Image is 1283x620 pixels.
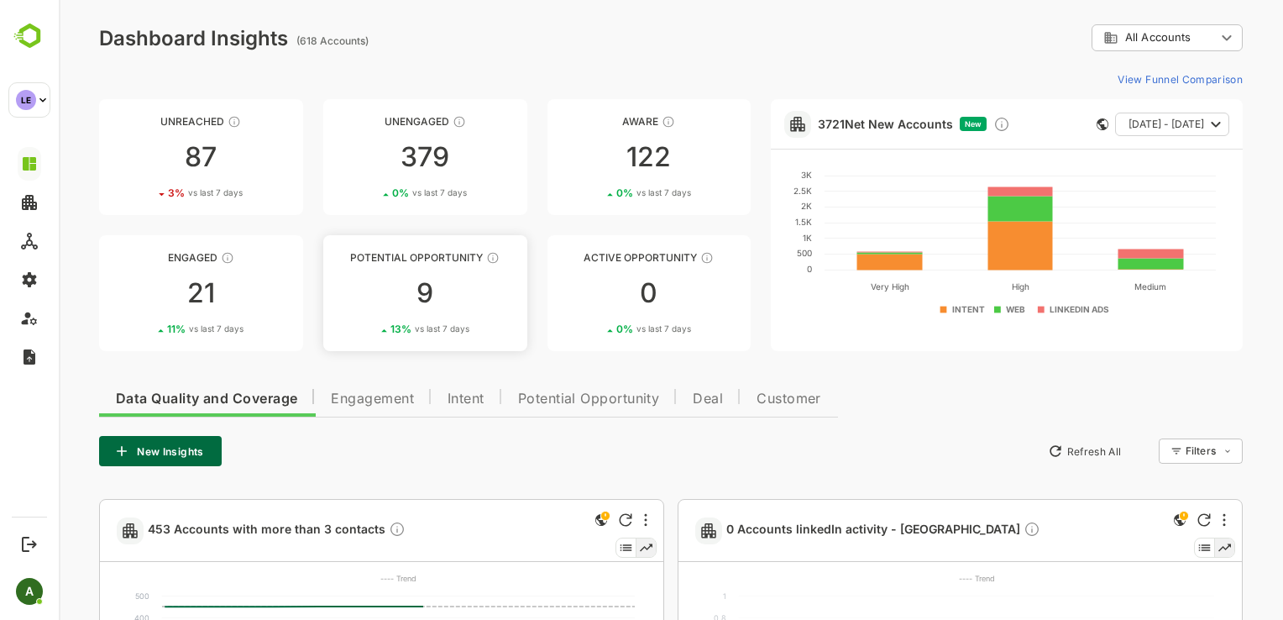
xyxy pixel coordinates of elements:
span: vs last 7 days [130,323,185,335]
text: High [952,281,970,292]
div: 0 [489,280,693,307]
div: Refresh [1139,513,1152,527]
a: 453 Accounts with more than 3 contactsDescription not present [89,521,353,540]
div: These accounts have open opportunities which might be at any of the Sales Stages [641,251,655,265]
img: BambooboxLogoMark.f1c84d78b4c51b1a7b5f700c9845e183.svg [8,20,51,52]
div: Description not present [330,521,347,540]
text: 3K [742,170,753,180]
div: 0 % [558,187,632,199]
div: 3 % [109,187,184,199]
text: Very High [812,281,851,292]
div: More [1164,513,1167,527]
div: All Accounts [1045,30,1157,45]
div: All Accounts [1033,22,1184,55]
div: These accounts have just entered the buying cycle and need further nurturing [603,115,616,129]
span: New [906,119,923,129]
text: 500 [738,248,753,258]
div: 13 % [332,323,411,335]
div: A [16,578,43,605]
text: 0 [748,264,753,274]
a: AwareThese accounts have just entered the buying cycle and need further nurturing1220%vs last 7 days [489,99,693,215]
span: Intent [389,392,426,406]
span: Engagement [272,392,355,406]
div: More [585,513,589,527]
a: 0 Accounts linkedIn activity - [GEOGRAPHIC_DATA]Description not present [668,521,988,540]
div: This is a global insight. Segment selection is not applicable for this view [1111,510,1131,533]
text: ---- Trend [899,574,935,583]
div: Filters [1125,436,1184,466]
a: EngagedThese accounts are warm, further nurturing would qualify them to MQAs2111%vs last 7 days [40,235,244,351]
span: Data Quality and Coverage [57,392,238,406]
span: vs last 7 days [578,323,632,335]
div: 0 % [558,323,632,335]
div: Dashboard Insights [40,26,229,50]
div: These accounts have not shown enough engagement and need nurturing [394,115,407,129]
div: 379 [264,144,469,171]
a: UnengagedThese accounts have not shown enough engagement and need nurturing3790%vs last 7 days [264,99,469,215]
div: Aware [489,115,693,128]
div: 87 [40,144,244,171]
div: 122 [489,144,693,171]
text: WEB [947,304,966,314]
button: Refresh All [982,438,1070,465]
div: These accounts are MQAs and can be passed on to Inside Sales [427,251,441,265]
span: vs last 7 days [578,187,632,199]
a: UnreachedThese accounts have not been engaged with for a defined time period873%vs last 7 days [40,99,244,215]
div: Active Opportunity [489,251,693,264]
div: Filters [1127,444,1157,457]
text: 1 [664,591,668,601]
a: Potential OpportunityThese accounts are MQAs and can be passed on to Inside Sales913%vs last 7 days [264,235,469,351]
div: Discover new ICP-fit accounts showing engagement — via intent surges, anonymous website visits, L... [935,116,951,133]
text: ---- Trend [322,574,358,583]
span: vs last 7 days [356,323,411,335]
div: 9 [264,280,469,307]
span: 453 Accounts with more than 3 contacts [89,521,347,540]
text: 2K [742,201,753,211]
div: Unreached [40,115,244,128]
div: Potential Opportunity [264,251,469,264]
button: View Funnel Comparison [1052,66,1184,92]
text: 2.5K [735,186,753,196]
div: 11 % [108,323,185,335]
div: These accounts are warm, further nurturing would qualify them to MQAs [162,251,175,265]
div: This card does not support filter and segments [1038,118,1050,130]
ag: (618 Accounts) [238,34,315,47]
button: Logout [18,533,40,555]
span: Customer [698,392,762,406]
div: Unengaged [264,115,469,128]
text: Medium [1076,281,1108,292]
span: 0 Accounts linkedIn activity - [GEOGRAPHIC_DATA] [668,521,982,540]
button: New Insights [40,436,163,466]
span: [DATE] - [DATE] [1070,113,1145,135]
div: 0 % [333,187,408,199]
text: 500 [76,591,91,601]
text: 1K [744,233,753,243]
div: Engaged [40,251,244,264]
span: All Accounts [1066,31,1132,44]
div: Description not present [965,521,982,540]
a: 3721Net New Accounts [759,117,894,131]
span: Deal [634,392,664,406]
div: This is a global insight. Segment selection is not applicable for this view [532,510,552,533]
span: vs last 7 days [353,187,408,199]
a: Active OpportunityThese accounts have open opportunities which might be at any of the Sales Stage... [489,235,693,351]
div: LE [16,90,36,110]
span: Potential Opportunity [459,392,601,406]
text: 1.5K [736,217,753,227]
div: 21 [40,280,244,307]
div: Refresh [560,513,573,527]
span: vs last 7 days [129,187,184,199]
text: LINKEDIN ADS [991,304,1050,314]
div: These accounts have not been engaged with for a defined time period [169,115,182,129]
button: [DATE] - [DATE] [1056,113,1170,136]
